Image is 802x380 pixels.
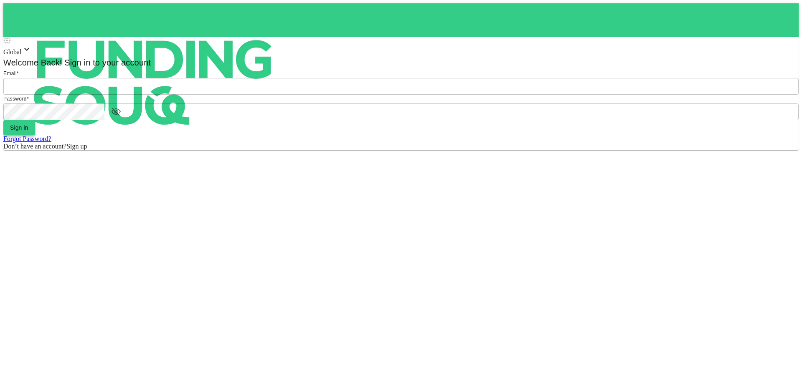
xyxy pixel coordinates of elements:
[3,3,799,37] a: logo
[3,143,66,150] span: Don’t have an account?
[3,44,799,56] div: Global
[3,103,104,120] input: password
[3,96,27,102] span: Password
[3,3,304,162] img: logo
[3,78,799,95] input: email
[3,120,35,135] button: Sign in
[3,58,62,67] span: Welcome Back!
[62,58,151,67] span: Sign in to your account
[66,143,87,150] span: Sign up
[3,135,51,142] a: Forgot Password?
[3,70,17,76] span: Email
